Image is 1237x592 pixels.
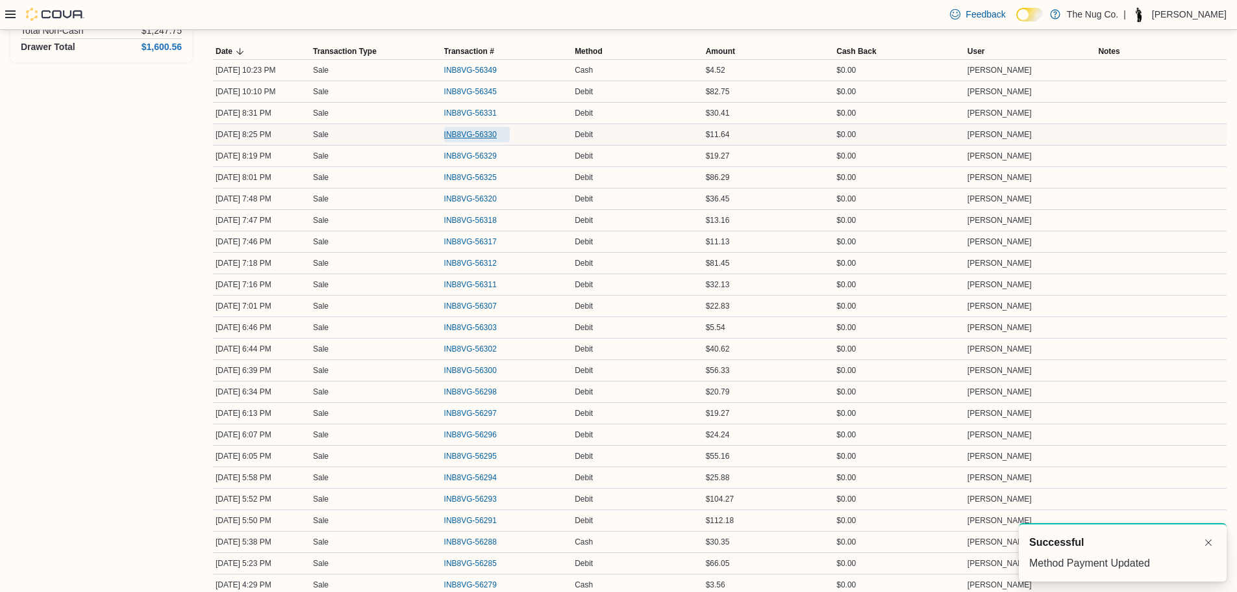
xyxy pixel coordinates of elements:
[444,172,497,183] span: INB8VG-56325
[575,279,593,290] span: Debit
[968,172,1032,183] span: [PERSON_NAME]
[968,46,985,57] span: User
[575,494,593,504] span: Debit
[26,8,84,21] img: Cova
[706,237,730,247] span: $11.13
[834,427,965,443] div: $0.00
[572,44,703,59] button: Method
[313,387,329,397] p: Sale
[1067,6,1118,22] p: The Nug Co.
[444,129,497,140] span: INB8VG-56330
[213,470,310,485] div: [DATE] 5:58 PM
[213,534,310,550] div: [DATE] 5:38 PM
[213,491,310,507] div: [DATE] 5:52 PM
[575,86,593,97] span: Debit
[706,558,730,569] span: $66.05
[968,65,1032,75] span: [PERSON_NAME]
[444,322,497,333] span: INB8VG-56303
[834,277,965,292] div: $0.00
[706,151,730,161] span: $19.27
[1029,535,1216,550] div: Notification
[213,212,310,228] div: [DATE] 7:47 PM
[968,194,1032,204] span: [PERSON_NAME]
[313,344,329,354] p: Sale
[968,494,1032,504] span: [PERSON_NAME]
[575,172,593,183] span: Debit
[213,513,310,528] div: [DATE] 5:50 PM
[444,279,497,290] span: INB8VG-56311
[313,558,329,569] p: Sale
[706,65,725,75] span: $4.52
[834,105,965,121] div: $0.00
[834,170,965,185] div: $0.00
[1095,44,1227,59] button: Notes
[968,537,1032,547] span: [PERSON_NAME]
[834,234,965,250] div: $0.00
[575,344,593,354] span: Debit
[444,365,497,376] span: INB8VG-56300
[706,301,730,311] span: $22.83
[213,234,310,250] div: [DATE] 7:46 PM
[444,298,510,314] button: INB8VG-56307
[444,191,510,207] button: INB8VG-56320
[834,405,965,421] div: $0.00
[834,127,965,142] div: $0.00
[444,537,497,547] span: INB8VG-56288
[213,105,310,121] div: [DATE] 8:31 PM
[213,84,310,99] div: [DATE] 10:10 PM
[575,151,593,161] span: Debit
[313,365,329,376] p: Sale
[1016,8,1043,21] input: Dark Mode
[444,408,497,418] span: INB8VG-56297
[213,320,310,335] div: [DATE] 6:46 PM
[834,62,965,78] div: $0.00
[968,430,1032,440] span: [PERSON_NAME]
[968,322,1032,333] span: [PERSON_NAME]
[444,65,497,75] span: INB8VG-56349
[706,387,730,397] span: $20.79
[968,451,1032,461] span: [PERSON_NAME]
[834,534,965,550] div: $0.00
[575,301,593,311] span: Debit
[313,515,329,526] p: Sale
[213,191,310,207] div: [DATE] 7:48 PM
[444,430,497,440] span: INB8VG-56296
[1016,21,1017,22] span: Dark Mode
[965,44,1096,59] button: User
[968,279,1032,290] span: [PERSON_NAME]
[968,344,1032,354] span: [PERSON_NAME]
[213,384,310,400] div: [DATE] 6:34 PM
[1201,535,1216,550] button: Dismiss toast
[444,363,510,378] button: INB8VG-56300
[968,237,1032,247] span: [PERSON_NAME]
[444,344,497,354] span: INB8VG-56302
[706,258,730,268] span: $81.45
[213,170,310,185] div: [DATE] 8:01 PM
[706,515,734,526] span: $112.18
[444,105,510,121] button: INB8VG-56331
[444,46,494,57] span: Transaction #
[444,258,497,268] span: INB8VG-56312
[834,84,965,99] div: $0.00
[21,42,75,52] h4: Drawer Total
[444,62,510,78] button: INB8VG-56349
[213,427,310,443] div: [DATE] 6:07 PM
[834,320,965,335] div: $0.00
[968,301,1032,311] span: [PERSON_NAME]
[444,194,497,204] span: INB8VG-56320
[444,277,510,292] button: INB8VG-56311
[313,537,329,547] p: Sale
[313,580,329,590] p: Sale
[945,1,1010,27] a: Feedback
[834,44,965,59] button: Cash Back
[313,472,329,483] p: Sale
[703,44,834,59] button: Amount
[313,430,329,440] p: Sale
[968,580,1032,590] span: [PERSON_NAME]
[575,408,593,418] span: Debit
[213,277,310,292] div: [DATE] 7:16 PM
[834,513,965,528] div: $0.00
[313,65,329,75] p: Sale
[444,515,497,526] span: INB8VG-56291
[444,86,497,97] span: INB8VG-56345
